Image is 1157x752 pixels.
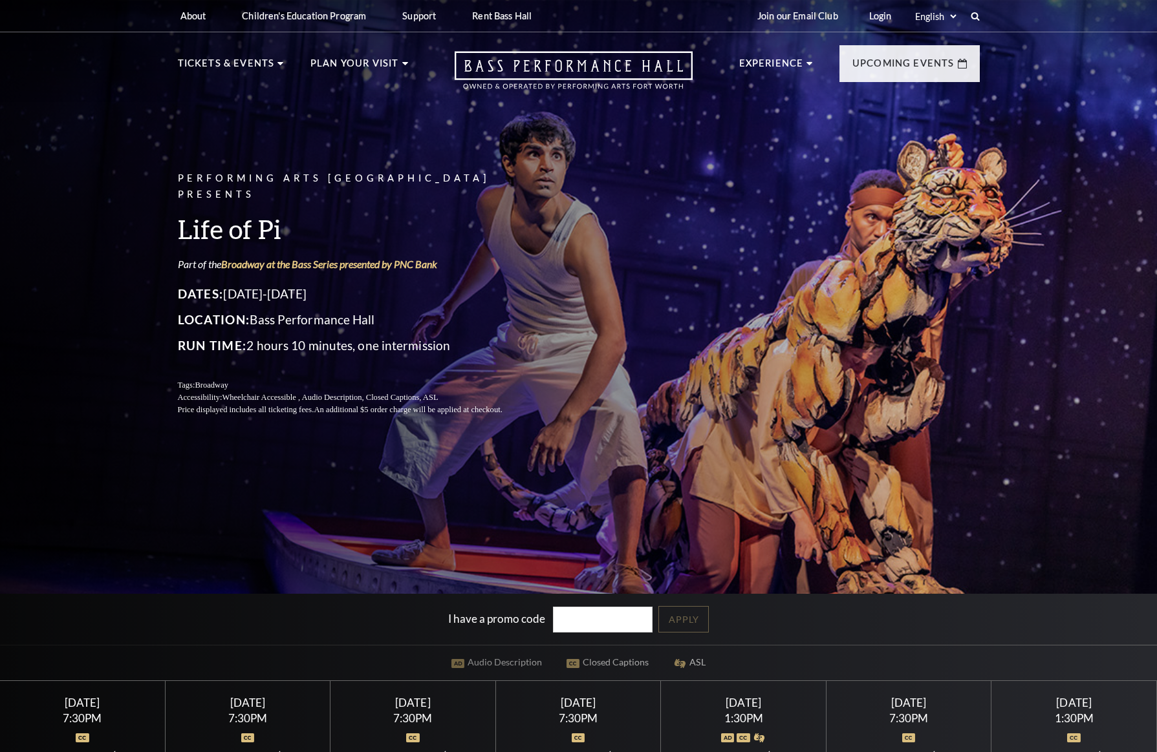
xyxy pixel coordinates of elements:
span: Broadway [195,381,228,390]
div: [DATE] [842,696,976,709]
label: I have a promo code [448,611,545,625]
p: Children's Education Program [242,10,366,21]
p: Tickets & Events [178,56,275,79]
span: An additional $5 order charge will be applied at checkout. [314,405,502,414]
div: [DATE] [511,696,645,709]
div: [DATE] [346,696,480,709]
a: Broadway at the Bass Series presented by PNC Bank [221,258,437,270]
img: icon_oc.svg [76,733,89,742]
img: icon_oc.svg [241,733,255,742]
div: 1:30PM [676,713,810,724]
div: [DATE] [180,696,314,709]
p: Bass Performance Hall [178,309,534,330]
img: icon_oc.svg [1067,733,1081,742]
span: Dates: [178,286,224,301]
p: Performing Arts [GEOGRAPHIC_DATA] Presents [178,171,534,203]
img: icon_oc.svg [572,733,585,742]
p: Tags: [178,379,534,392]
select: Select: [913,10,958,23]
h3: Life of Pi [178,213,534,245]
p: [DATE]-[DATE] [178,284,534,304]
p: Plan Your Visit [310,56,399,79]
div: [DATE] [676,696,810,709]
p: Upcoming Events [852,56,955,79]
p: 2 hours 10 minutes, one intermission [178,335,534,356]
p: Accessibility: [178,392,534,404]
div: [DATE] [16,696,149,709]
img: icon_oc.svg [406,733,420,742]
p: Support [402,10,436,21]
span: Location: [178,312,250,327]
div: 7:30PM [842,713,976,724]
div: [DATE] [1007,696,1141,709]
p: Rent Bass Hall [472,10,532,21]
span: Wheelchair Accessible , Audio Description, Closed Captions, ASL [222,393,438,402]
img: icon_oc.svg [902,733,916,742]
div: 7:30PM [346,713,480,724]
div: 7:30PM [511,713,645,724]
img: icon_oc.svg [737,733,750,742]
span: Run Time: [178,338,247,353]
p: Part of the [178,257,534,271]
img: icon_ad.svg [721,733,735,742]
p: Price displayed includes all ticketing fees. [178,404,534,416]
p: Experience [739,56,804,79]
p: About [180,10,206,21]
div: 7:30PM [180,713,314,724]
img: icon_asla.svg [753,733,766,742]
div: 7:30PM [16,713,149,724]
div: 1:30PM [1007,713,1141,724]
